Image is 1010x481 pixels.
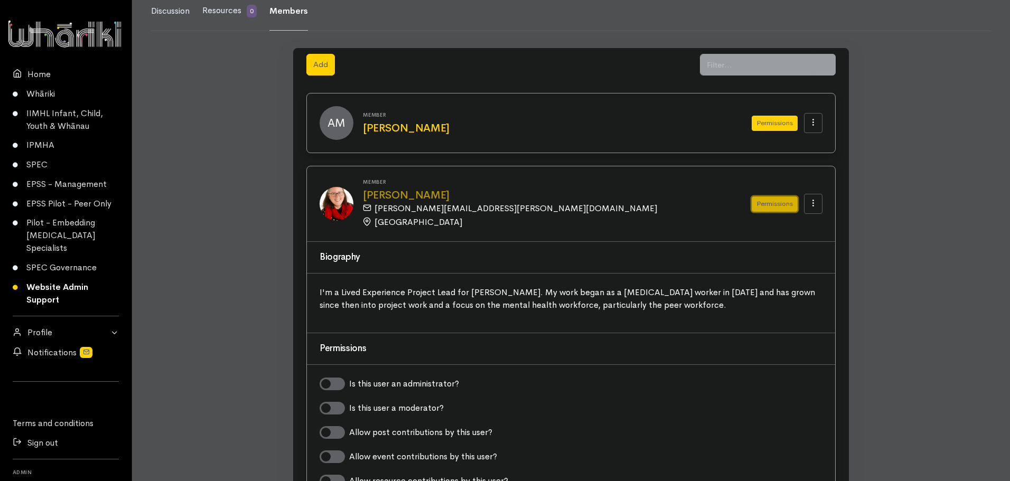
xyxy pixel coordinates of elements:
[349,402,444,414] label: Is this user a moderator?
[363,112,726,118] h6: Member
[320,187,353,221] img: 15782bc6-c9f9-43da-95fa-31efb28dd7b0.jpg
[363,122,726,134] a: [PERSON_NAME]
[45,388,87,401] iframe: LinkedIn Embedded Content
[752,196,798,212] button: Permissions
[202,5,241,16] span: Resources
[363,215,720,229] div: [GEOGRAPHIC_DATA]
[13,466,119,478] h6: Admin
[320,106,353,140] span: AM
[752,116,798,131] button: Permissions
[269,5,308,16] span: Members
[363,190,726,201] a: [PERSON_NAME]
[320,286,822,312] p: I'm a Lived Experience Project Lead for [PERSON_NAME]. My work began as a [MEDICAL_DATA] worker i...
[349,450,497,463] label: Allow event contributions by this user?
[700,54,815,76] input: Filter...
[363,201,720,215] div: [PERSON_NAME][EMAIL_ADDRESS][PERSON_NAME][DOMAIN_NAME]
[349,426,492,439] label: Allow post contributions by this user?
[247,5,257,17] span: 0
[306,54,335,76] button: Add
[151,5,190,16] span: Discussion
[363,179,726,185] h6: Member
[349,378,459,390] label: Is this user an administrator?
[320,252,822,262] h3: Biography
[320,344,822,354] h3: Permissions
